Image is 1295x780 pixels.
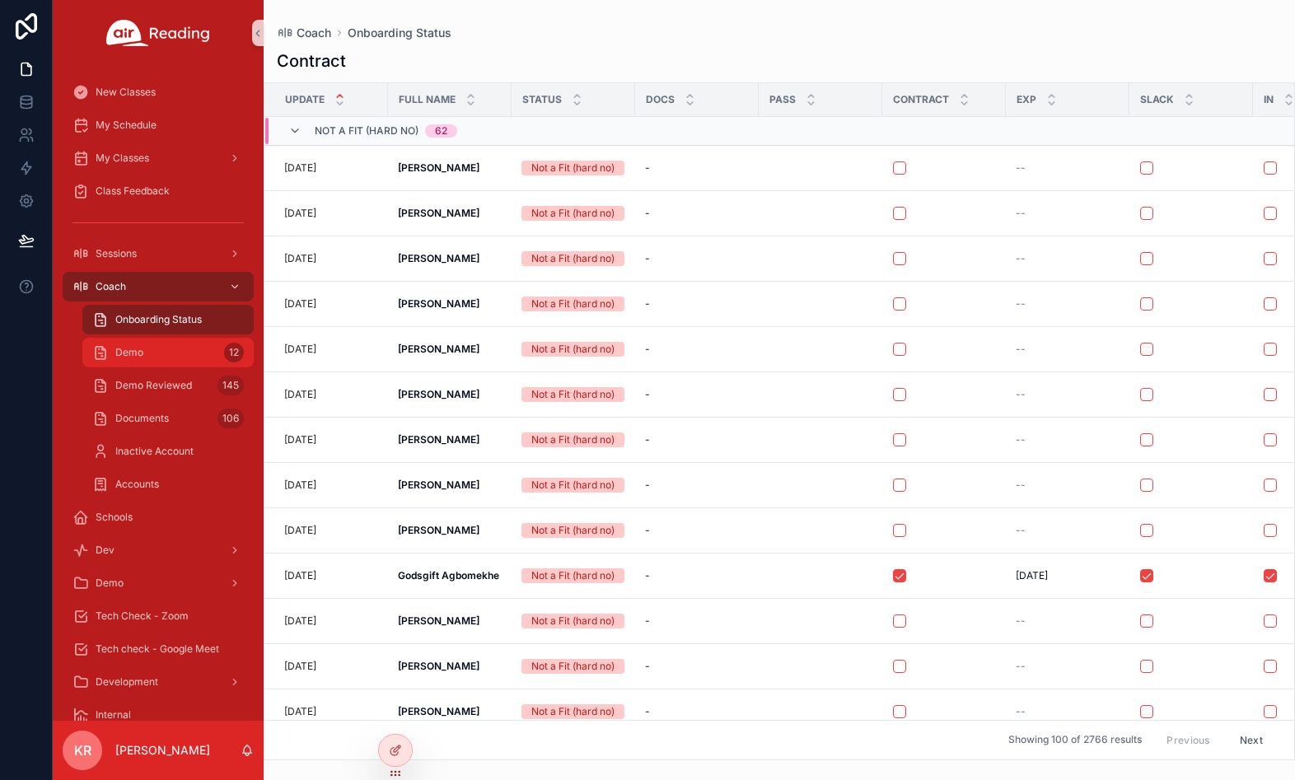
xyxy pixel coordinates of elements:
a: -- [1016,660,1120,673]
a: -- [1016,207,1120,220]
a: -- [1016,343,1120,356]
span: [DATE] [1016,569,1048,582]
p: [DATE] [284,479,316,492]
strong: [PERSON_NAME] [398,161,479,174]
a: [DATE] [284,207,378,220]
a: - [645,207,749,220]
span: Pass [769,93,796,106]
span: Development [96,675,158,689]
a: [PERSON_NAME] [398,252,502,265]
span: -- [1016,161,1026,175]
strong: [PERSON_NAME] [398,479,479,491]
span: - [645,705,650,718]
a: Godsgift Agbomekhe [398,569,502,582]
span: - [645,433,650,446]
span: New Classes [96,86,156,99]
a: Not a Fit (hard no) [521,704,625,719]
div: 145 [217,376,244,395]
div: Not a Fit (hard no) [531,659,615,674]
div: Not a Fit (hard no) [531,161,615,175]
span: Contract [893,93,949,106]
a: Not a Fit (hard no) [521,659,625,674]
img: App logo [106,20,210,46]
span: Coach [96,280,126,293]
a: Not a Fit (hard no) [521,342,625,357]
span: Coach [297,25,331,41]
a: [PERSON_NAME] [398,705,502,718]
span: Documents [115,412,169,425]
a: Coach [63,272,254,301]
a: - [645,343,749,356]
span: -- [1016,343,1026,356]
a: Tech Check - Zoom [63,601,254,631]
a: [DATE] [284,252,378,265]
span: -- [1016,388,1026,401]
a: -- [1016,161,1120,175]
a: New Classes [63,77,254,107]
a: [DATE] [284,388,378,401]
strong: [PERSON_NAME] [398,343,479,355]
button: Next [1228,727,1274,753]
a: [PERSON_NAME] [398,614,502,628]
strong: [PERSON_NAME] [398,388,479,400]
div: Not a Fit (hard no) [531,206,615,221]
span: Class Feedback [96,184,170,198]
strong: [PERSON_NAME] [398,524,479,536]
a: - [645,161,749,175]
div: Not a Fit (hard no) [531,387,615,402]
a: Accounts [82,469,254,499]
div: 106 [217,409,244,428]
a: Not a Fit (hard no) [521,161,625,175]
span: Exp [1017,93,1036,106]
span: Accounts [115,478,159,491]
p: [DATE] [284,252,316,265]
span: -- [1016,433,1026,446]
div: Not a Fit (hard no) [531,523,615,538]
a: Class Feedback [63,176,254,206]
span: Schools [96,511,133,524]
span: -- [1016,614,1026,628]
span: In [1264,93,1274,106]
a: Not a Fit (hard no) [521,297,625,311]
span: - [645,343,650,356]
p: [DATE] [284,297,316,311]
span: -- [1016,252,1026,265]
div: Not a Fit (hard no) [531,614,615,628]
a: Not a Fit (hard no) [521,432,625,447]
a: -- [1016,479,1120,492]
a: Not a Fit (hard no) [521,387,625,402]
a: - [645,614,749,628]
a: -- [1016,705,1120,718]
p: [DATE] [284,207,316,220]
span: -- [1016,479,1026,492]
a: Coach [277,25,331,41]
a: [PERSON_NAME] [398,161,502,175]
a: [DATE] [284,614,378,628]
span: -- [1016,207,1026,220]
a: Not a Fit (hard no) [521,614,625,628]
strong: [PERSON_NAME] [398,705,479,717]
a: Inactive Account [82,437,254,466]
span: Demo [96,577,124,590]
a: [DATE] [284,479,378,492]
span: Showing 100 of 2766 results [1008,734,1142,747]
p: [DATE] [284,343,316,356]
a: [DATE] [284,433,378,446]
span: Demo Reviewed [115,379,192,392]
span: -- [1016,524,1026,537]
a: Not a Fit (hard no) [521,206,625,221]
a: [DATE] [284,343,378,356]
span: Sessions [96,247,137,260]
a: - [645,479,749,492]
span: Tech check - Google Meet [96,642,219,656]
div: Not a Fit (hard no) [531,568,615,583]
span: Onboarding Status [115,313,202,326]
a: [PERSON_NAME] [398,297,502,311]
a: [DATE] [1016,569,1120,582]
a: Demo12 [82,338,254,367]
a: [PERSON_NAME] [398,479,502,492]
strong: [PERSON_NAME] [398,433,479,446]
a: - [645,705,749,718]
a: Demo Reviewed145 [82,371,254,400]
a: [DATE] [284,297,378,311]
